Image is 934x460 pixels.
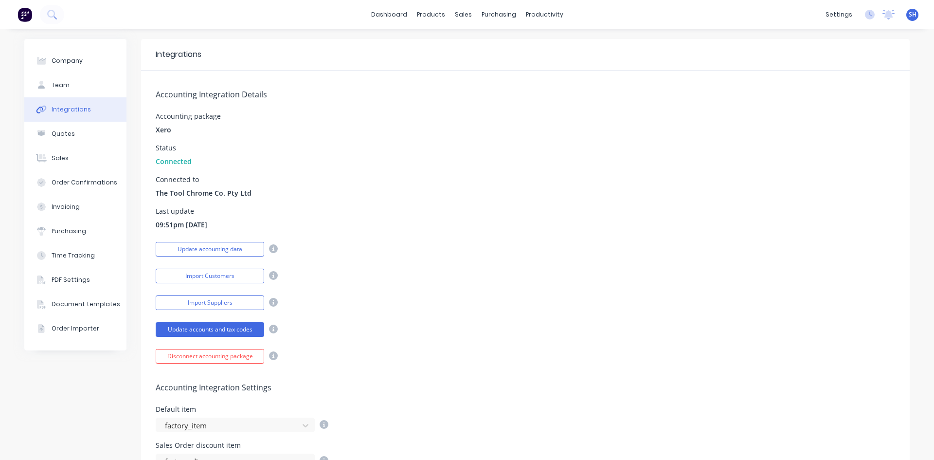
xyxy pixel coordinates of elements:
[477,7,521,22] div: purchasing
[24,49,126,73] button: Company
[24,219,126,243] button: Purchasing
[24,268,126,292] button: PDF Settings
[52,300,120,309] div: Document templates
[156,188,251,198] span: The Tool Chrome Co. Pty Ltd
[24,292,126,316] button: Document templates
[24,122,126,146] button: Quotes
[24,316,126,341] button: Order Importer
[156,125,171,135] span: Xero
[156,269,264,283] button: Import Customers
[52,178,117,187] div: Order Confirmations
[52,105,91,114] div: Integrations
[156,295,264,310] button: Import Suppliers
[156,49,201,60] div: Integrations
[24,73,126,97] button: Team
[52,129,75,138] div: Quotes
[156,442,328,449] div: Sales Order discount item
[52,202,80,211] div: Invoicing
[156,156,192,166] span: Connected
[52,154,69,163] div: Sales
[821,7,857,22] div: settings
[52,276,90,284] div: PDF Settings
[24,170,126,195] button: Order Confirmations
[156,145,192,151] div: Status
[24,97,126,122] button: Integrations
[156,349,264,364] button: Disconnect accounting package
[18,7,32,22] img: Factory
[156,113,221,120] div: Accounting package
[156,90,895,99] h5: Accounting Integration Details
[909,10,916,19] span: SH
[156,406,328,413] div: Default item
[52,324,99,333] div: Order Importer
[156,208,207,215] div: Last update
[412,7,450,22] div: products
[24,146,126,170] button: Sales
[156,322,264,337] button: Update accounts and tax codes
[52,227,86,236] div: Purchasing
[52,56,83,65] div: Company
[156,242,264,257] button: Update accounting data
[52,251,95,260] div: Time Tracking
[24,243,126,268] button: Time Tracking
[156,220,207,230] span: 09:51pm [DATE]
[156,176,251,183] div: Connected to
[366,7,412,22] a: dashboard
[156,383,895,392] h5: Accounting Integration Settings
[450,7,477,22] div: sales
[521,7,568,22] div: productivity
[24,195,126,219] button: Invoicing
[52,81,70,90] div: Team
